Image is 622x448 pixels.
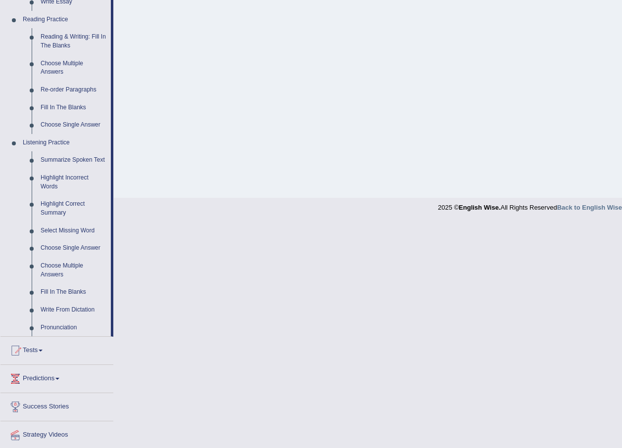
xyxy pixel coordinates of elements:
[0,337,113,361] a: Tests
[36,116,111,134] a: Choose Single Answer
[36,81,111,99] a: Re-order Paragraphs
[36,99,111,117] a: Fill In The Blanks
[18,11,111,29] a: Reading Practice
[459,204,500,211] strong: English Wise.
[557,204,622,211] a: Back to English Wise
[36,301,111,319] a: Write From Dictation
[36,283,111,301] a: Fill In The Blanks
[0,393,113,418] a: Success Stories
[0,365,113,390] a: Predictions
[36,195,111,222] a: Highlight Correct Summary
[36,222,111,240] a: Select Missing Word
[36,151,111,169] a: Summarize Spoken Text
[36,319,111,337] a: Pronunciation
[36,239,111,257] a: Choose Single Answer
[36,169,111,195] a: Highlight Incorrect Words
[0,421,113,446] a: Strategy Videos
[438,198,622,212] div: 2025 © All Rights Reserved
[36,257,111,283] a: Choose Multiple Answers
[18,134,111,152] a: Listening Practice
[36,28,111,54] a: Reading & Writing: Fill In The Blanks
[36,55,111,81] a: Choose Multiple Answers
